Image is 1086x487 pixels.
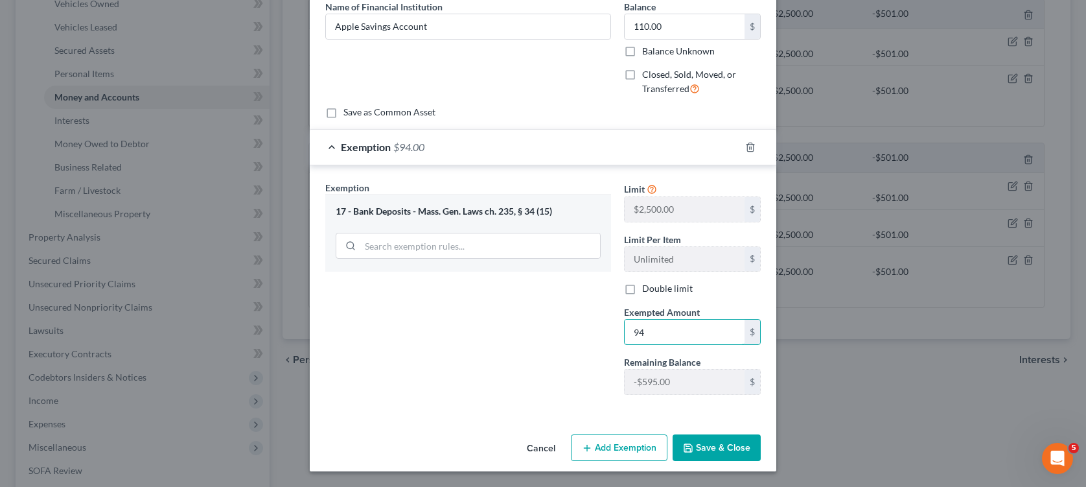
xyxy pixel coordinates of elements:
[624,233,681,246] label: Limit Per Item
[745,197,760,222] div: $
[745,370,760,394] div: $
[745,320,760,344] div: $
[624,184,645,195] span: Limit
[325,1,443,12] span: Name of Financial Institution
[625,197,745,222] input: --
[642,69,736,94] span: Closed, Sold, Moved, or Transferred
[336,206,601,218] div: 17 - Bank Deposits - Mass. Gen. Laws ch. 235, § 34 (15)
[571,434,667,462] button: Add Exemption
[393,141,424,153] span: $94.00
[745,247,760,272] div: $
[625,320,745,344] input: 0.00
[360,233,600,258] input: Search exemption rules...
[624,355,700,369] label: Remaining Balance
[516,436,566,462] button: Cancel
[325,182,369,193] span: Exemption
[343,106,435,119] label: Save as Common Asset
[745,14,760,39] div: $
[642,45,715,58] label: Balance Unknown
[625,14,745,39] input: 0.00
[341,141,391,153] span: Exemption
[673,434,761,462] button: Save & Close
[326,14,610,39] input: Enter name...
[625,370,745,394] input: --
[642,282,693,295] label: Double limit
[624,307,700,318] span: Exempted Amount
[625,247,745,272] input: --
[1069,443,1079,453] span: 5
[1042,443,1073,474] iframe: Intercom live chat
